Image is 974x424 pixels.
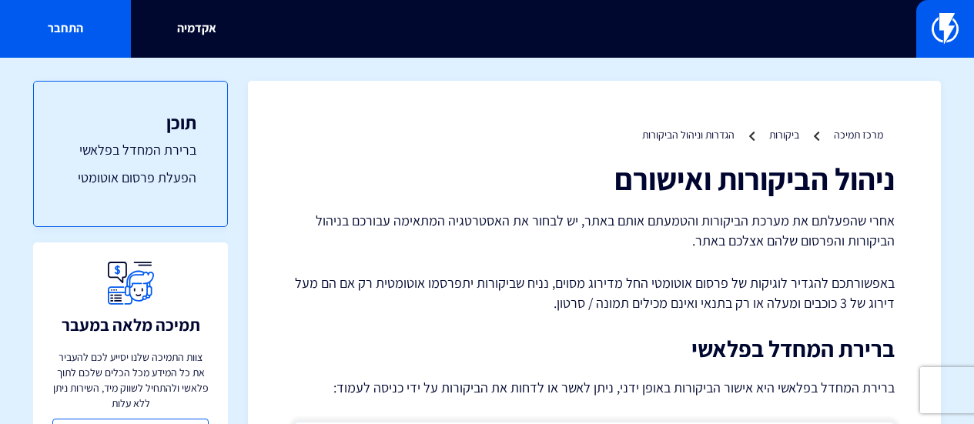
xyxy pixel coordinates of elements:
a: הגדרות וניהול הביקורות [642,128,735,142]
h3: תמיכה מלאה במעבר [62,315,200,334]
a: הפעלת פרסום אוטומטי [65,168,196,188]
a: מרכז תמיכה [834,128,883,142]
h1: ניהול הביקורות ואישורם [294,162,895,195]
h3: תוכן [65,112,196,132]
a: ברירת המחדל בפלאשי [65,140,196,160]
p: באפשורתכם להגדיר לוגיקות של פרסום אוטומטי החל מדירוג מסוים, נניח שביקורות יתפרסמו אוטומטית רק אם ... [294,273,895,312]
p: ברירת המחדל בפלאשי היא אישור הביקורות באופן ידני, ניתן לאשר או לדחות את הביקורות על ידי כניסה לעמוד: [294,377,895,399]
input: חיפוש מהיר... [195,12,779,47]
p: צוות התמיכה שלנו יסייע לכם להעביר את כל המידע מכל הכלים שלכם לתוך פלאשי ולהתחיל לשווק מיד, השירות... [52,349,209,411]
a: ביקורות [769,128,799,142]
p: אחרי שהפעלתם את מערכת הביקורות והטמעתם אותם באתר, יש לבחור את האסטרטגיה המתאימה עבורכם בניהול הבי... [294,211,895,250]
h2: ברירת המחדל בפלאשי [294,336,895,362]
